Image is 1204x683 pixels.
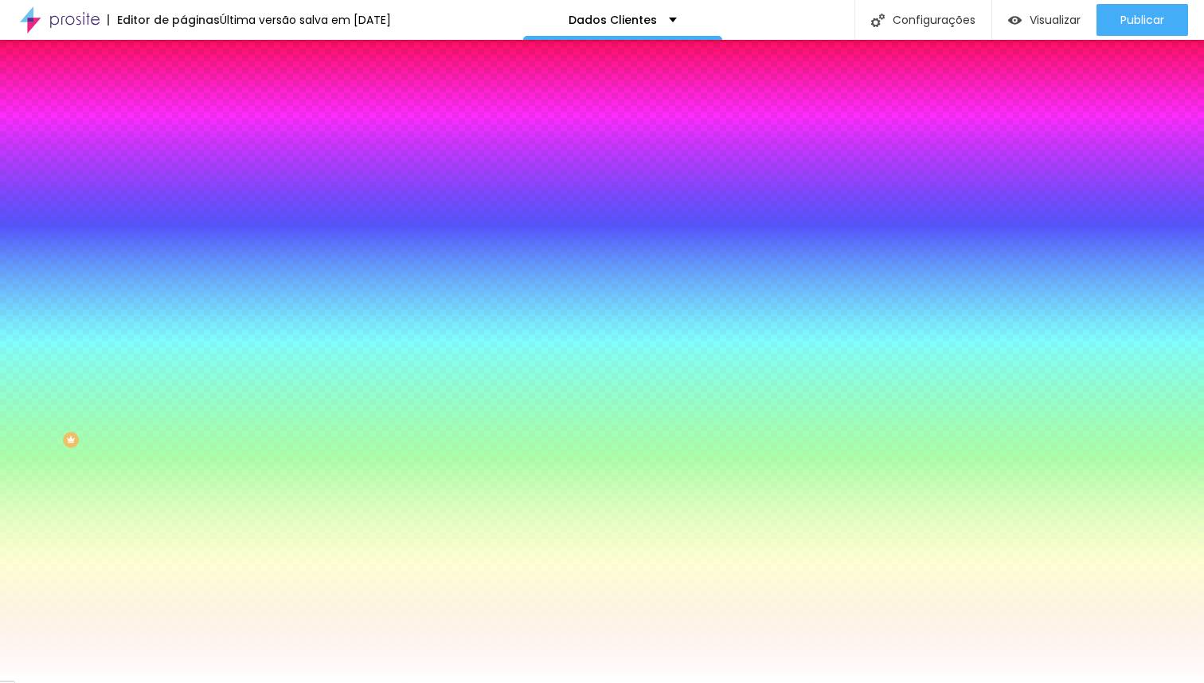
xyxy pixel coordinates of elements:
span: Publicar [1120,14,1164,26]
div: Editor de páginas [107,14,220,26]
div: Última versão salva em [DATE] [220,14,391,26]
button: Visualizar [992,4,1096,36]
img: Icone [871,14,885,27]
span: Visualizar [1030,14,1081,26]
p: Dados Clientes [569,14,657,26]
img: view-1.svg [1008,14,1022,27]
button: Publicar [1096,4,1188,36]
